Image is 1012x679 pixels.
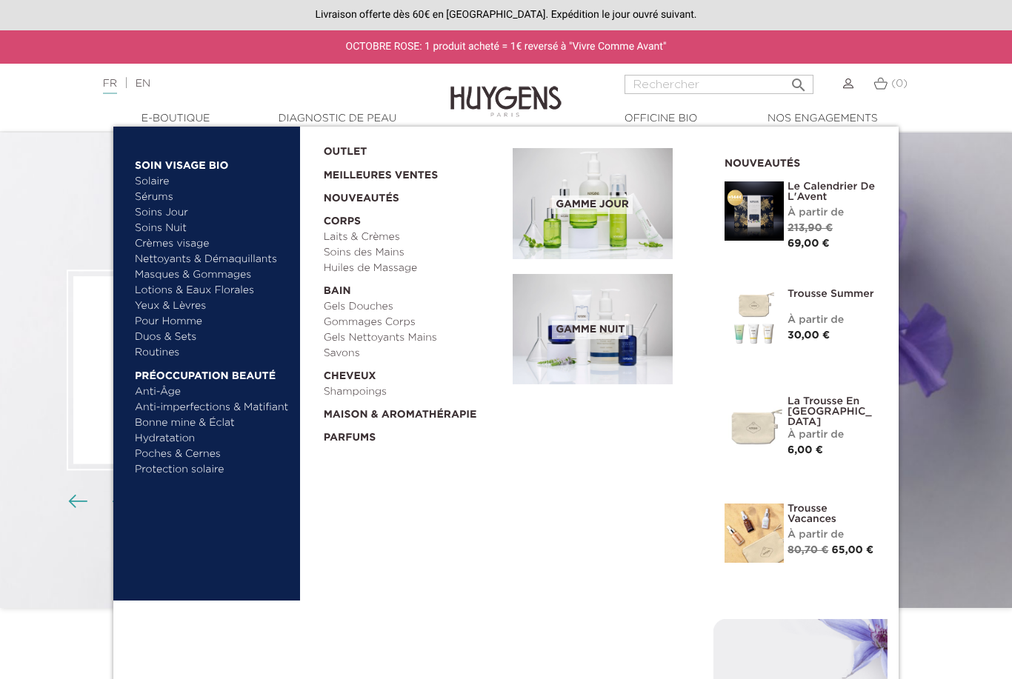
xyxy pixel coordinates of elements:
span: 213,90 € [788,223,833,233]
span: 69,00 € [788,238,830,249]
h2: Nouveautés [725,153,876,170]
a: Nettoyants & Démaquillants [135,252,290,267]
a: Diagnostic de peau [263,111,411,127]
a: Pour Homme [135,314,290,330]
a: Sérums [135,190,290,205]
div: À partir de [788,312,876,328]
span: 65,00 € [832,545,874,555]
img: La Trousse vacances [725,504,784,563]
a: Duos & Sets [135,330,290,345]
a: Préoccupation beauté [135,361,290,384]
img: Trousse Summer [725,289,784,348]
a: Crèmes visage [135,236,290,252]
a: Gommages Corps [324,315,503,330]
span: Gamme nuit [552,321,628,339]
img: Huygens [450,62,562,119]
a: Officine Bio [587,111,735,127]
a: Gels Douches [324,299,503,315]
a: Soins Nuit [135,221,276,236]
a: EN [136,78,150,89]
a: Parfums [324,423,503,446]
span: 30,00 € [788,330,830,341]
div: Boutons du carrousel [74,491,122,513]
a: Hydratation [135,431,290,446]
div: À partir de [788,527,876,543]
span: (0) [891,78,908,89]
a: Anti-Âge [135,384,290,400]
div: | [96,75,410,93]
a: Poches & Cernes [135,446,290,462]
a: Huiles de Massage [324,261,503,276]
a: Protection solaire [135,462,290,478]
a: Trousse Vacances [788,504,876,524]
span: 80,70 € [788,545,828,555]
a: OUTLET [324,137,490,160]
a: Gels Nettoyants Mains [324,330,503,346]
a: Savons [324,346,503,361]
div: À partir de [788,427,876,443]
img: La Trousse en Coton [725,396,784,455]
a: Nouveautés [324,184,503,207]
a: Le Calendrier de L'Avent [788,181,876,202]
span: Gamme jour [552,195,632,214]
a: Trousse Summer [788,289,876,299]
span: 6,00 € [788,445,823,455]
a: Soins Jour [135,205,290,221]
a: La Trousse en [GEOGRAPHIC_DATA] [788,396,876,427]
input: Rechercher [625,75,813,94]
img: routine_jour_banner.jpg [513,148,673,259]
i:  [790,72,808,90]
a: Lotions & Eaux Florales [135,283,290,298]
a: Gamme jour [513,148,702,259]
a: Maison & Aromathérapie [324,400,503,423]
a: Bain [324,276,503,299]
a: Corps [324,207,503,230]
a: FR [103,78,117,94]
a: Soins des Mains [324,245,503,261]
img: Le Calendrier de L'Avent [725,181,784,241]
a: Soin Visage Bio [135,150,290,174]
a: Cheveux [324,361,503,384]
a: Laits & Crèmes [324,230,503,245]
a: Routines [135,345,290,361]
a: Anti-imperfections & Matifiant [135,400,290,415]
a: Nos engagements [748,111,896,127]
a: Shampoings [324,384,503,400]
button:  [785,70,812,90]
a: E-Boutique [101,111,250,127]
a: Gamme nuit [513,274,702,385]
div: À partir de [788,205,876,221]
a: Bonne mine & Éclat [135,415,290,431]
a: Yeux & Lèvres [135,298,290,314]
a: Masques & Gommages [135,267,290,283]
img: routine_nuit_banner.jpg [513,274,673,385]
a: Meilleures Ventes [324,160,490,184]
a: Solaire [135,174,290,190]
